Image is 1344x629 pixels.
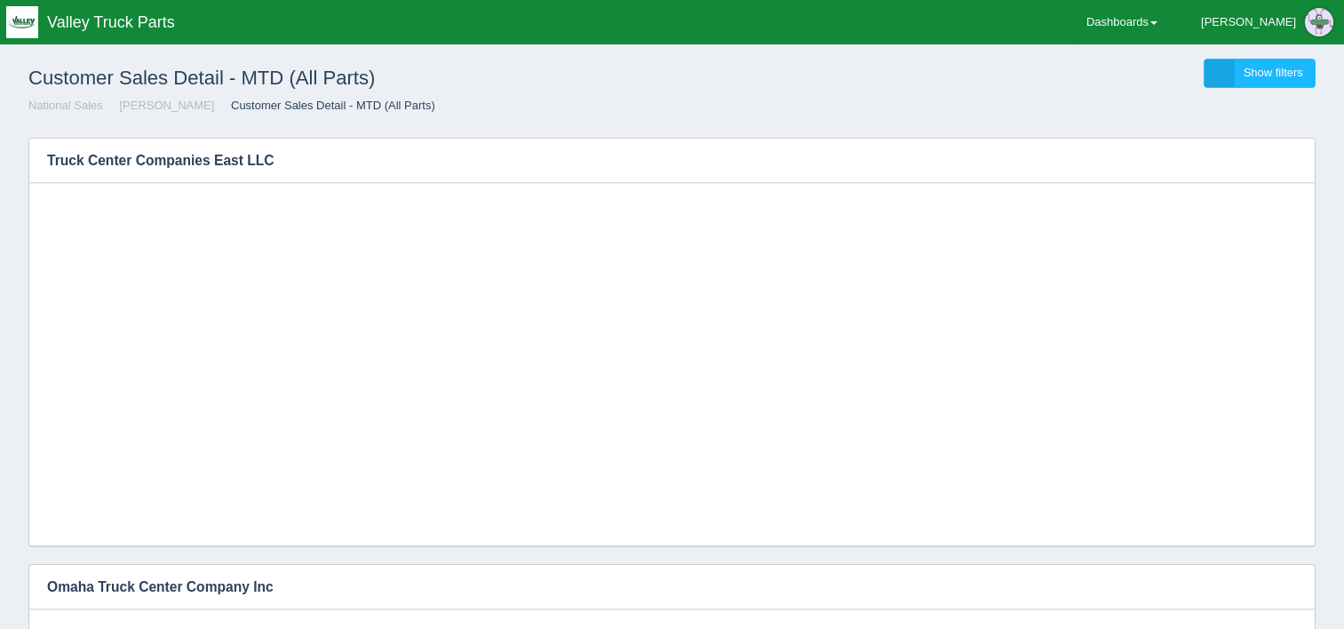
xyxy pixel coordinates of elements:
span: Valley Truck Parts [47,13,175,31]
a: National Sales [28,99,103,112]
span: Show filters [1244,66,1303,79]
h1: Customer Sales Detail - MTD (All Parts) [28,59,672,98]
div: [PERSON_NAME] [1201,4,1296,40]
a: Show filters [1204,59,1316,88]
li: Customer Sales Detail - MTD (All Parts) [218,98,435,115]
img: Profile Picture [1305,8,1333,36]
img: q1blfpkbivjhsugxdrfq.png [6,6,38,38]
h3: Omaha Truck Center Company Inc [29,565,1288,609]
a: [PERSON_NAME] [119,99,214,112]
h3: Truck Center Companies East LLC [29,139,1260,183]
